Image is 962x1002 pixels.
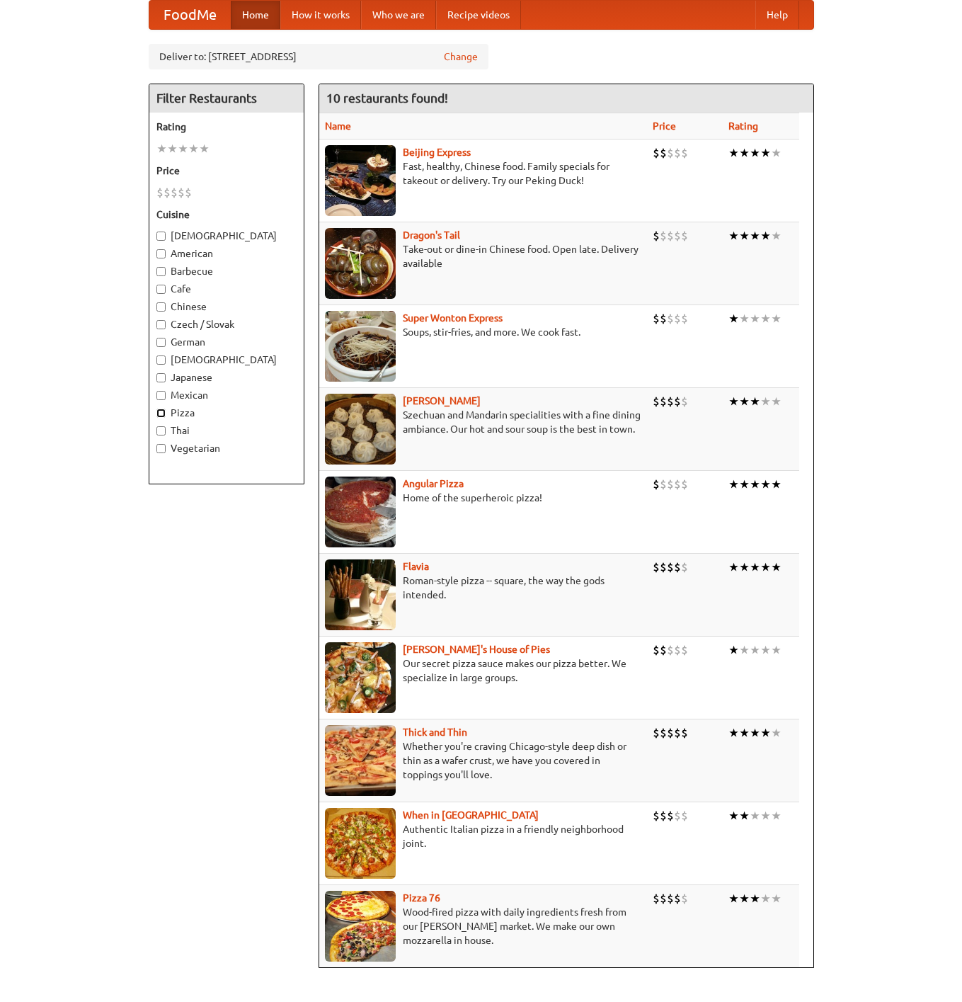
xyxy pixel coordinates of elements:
[325,228,396,299] img: dragon.jpg
[660,145,667,161] li: $
[771,891,781,906] li: ★
[728,725,739,741] li: ★
[653,145,660,161] li: $
[739,145,750,161] li: ★
[674,477,681,492] li: $
[164,185,171,200] li: $
[156,120,297,134] h5: Rating
[403,478,464,489] a: Angular Pizza
[728,394,739,409] li: ★
[185,185,192,200] li: $
[403,727,467,738] b: Thick and Thin
[660,311,667,326] li: $
[739,891,750,906] li: ★
[403,892,440,904] a: Pizza 76
[653,311,660,326] li: $
[325,822,642,850] p: Authentic Italian pizza in a friendly neighborhood joint.
[436,1,521,29] a: Recipe videos
[674,725,681,741] li: $
[653,808,660,824] li: $
[660,559,667,575] li: $
[674,394,681,409] li: $
[403,147,471,158] b: Beijing Express
[660,477,667,492] li: $
[178,141,188,156] li: ★
[653,477,660,492] li: $
[674,891,681,906] li: $
[231,1,280,29] a: Home
[188,141,199,156] li: ★
[739,642,750,658] li: ★
[156,282,297,296] label: Cafe
[660,394,667,409] li: $
[750,145,760,161] li: ★
[739,725,750,741] li: ★
[171,185,178,200] li: $
[403,229,460,241] b: Dragon's Tail
[667,559,674,575] li: $
[755,1,799,29] a: Help
[325,808,396,879] img: wheninrome.jpg
[403,312,503,324] a: Super Wonton Express
[156,141,167,156] li: ★
[325,408,642,436] p: Szechuan and Mandarin specialities with a fine dining ambiance. Our hot and sour soup is the best...
[325,642,396,713] img: luigis.jpg
[167,141,178,156] li: ★
[739,228,750,244] li: ★
[156,444,166,453] input: Vegetarian
[771,394,781,409] li: ★
[156,185,164,200] li: $
[750,228,760,244] li: ★
[325,325,642,339] p: Soups, stir-fries, and more. We cook fast.
[325,394,396,465] img: shandong.jpg
[325,891,396,962] img: pizza76.jpg
[156,317,297,331] label: Czech / Slovak
[156,423,297,438] label: Thai
[750,311,760,326] li: ★
[403,809,539,821] a: When in [GEOGRAPHIC_DATA]
[728,311,739,326] li: ★
[674,145,681,161] li: $
[653,725,660,741] li: $
[361,1,436,29] a: Who we are
[156,285,166,294] input: Cafe
[760,891,771,906] li: ★
[403,644,550,655] b: [PERSON_NAME]'s House of Pies
[156,249,166,258] input: American
[771,808,781,824] li: ★
[156,207,297,222] h5: Cuisine
[325,739,642,782] p: Whether you're craving Chicago-style deep dish or thin as a wafer crust, we have you covered in t...
[156,370,297,385] label: Japanese
[771,477,781,492] li: ★
[750,394,760,409] li: ★
[660,725,667,741] li: $
[760,311,771,326] li: ★
[750,891,760,906] li: ★
[156,409,166,418] input: Pizza
[325,311,396,382] img: superwonton.jpg
[760,394,771,409] li: ★
[771,559,781,575] li: ★
[739,559,750,575] li: ★
[681,642,688,658] li: $
[149,84,304,113] h4: Filter Restaurants
[156,335,297,349] label: German
[156,391,166,400] input: Mexican
[325,905,642,947] p: Wood-fired pizza with daily ingredients fresh from our [PERSON_NAME] market. We make our own mozz...
[156,302,166,312] input: Chinese
[660,808,667,824] li: $
[728,145,739,161] li: ★
[728,642,739,658] li: ★
[403,561,429,572] a: Flavia
[156,320,166,329] input: Czech / Slovak
[681,891,688,906] li: $
[444,50,478,64] a: Change
[750,808,760,824] li: ★
[674,808,681,824] li: $
[156,229,297,243] label: [DEMOGRAPHIC_DATA]
[739,311,750,326] li: ★
[771,228,781,244] li: ★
